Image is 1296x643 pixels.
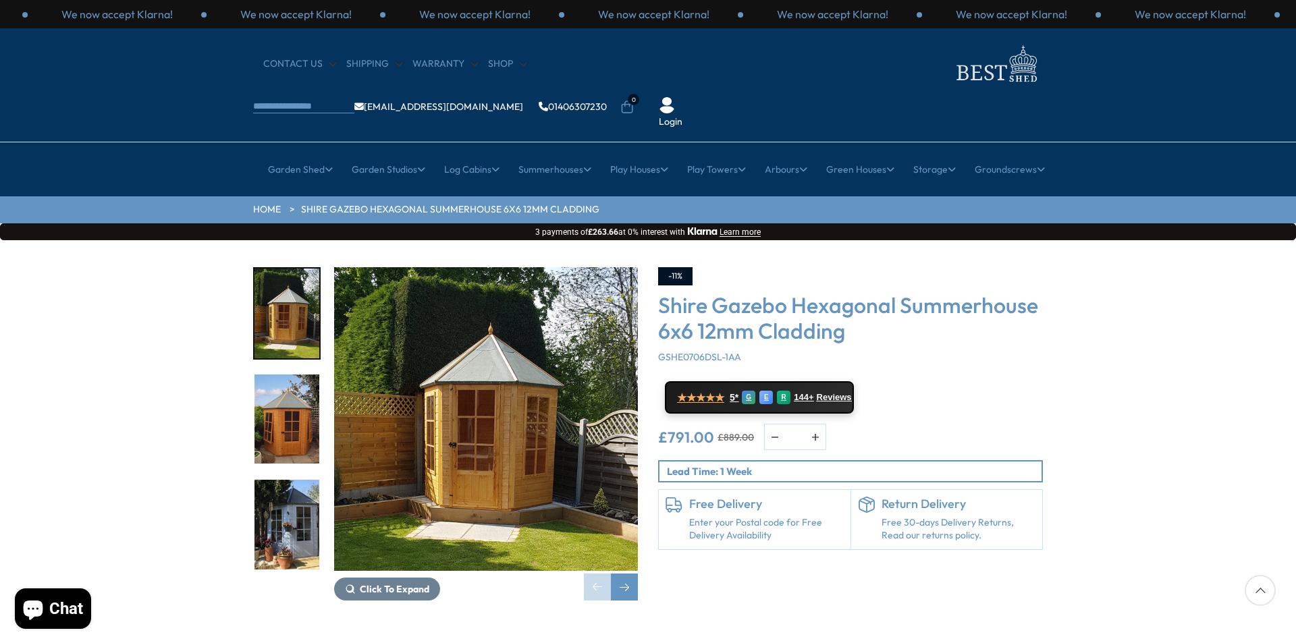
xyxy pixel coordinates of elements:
span: Reviews [817,392,852,403]
div: 2 / 3 [564,7,743,22]
a: [EMAIL_ADDRESS][DOMAIN_NAME] [354,102,523,111]
span: ★★★★★ [677,391,724,404]
div: 2 / 3 [1101,7,1280,22]
button: Click To Expand [334,578,440,600]
a: Enter your Postal code for Free Delivery Availability [689,516,844,542]
p: Lead Time: 1 Week [667,464,1042,478]
a: Arbours [765,152,807,186]
div: 2 / 15 [253,373,321,466]
a: 01406307230 [539,102,607,111]
a: Summerhouses [518,152,591,186]
img: GAZEBOSUMMERHOUSElifestyle_d121fdfb-c271-4e8e-aa94-f65d3c5aa7da_200x200.jpg [254,480,319,569]
div: G [742,391,755,404]
h3: Shire Gazebo Hexagonal Summerhouse 6x6 12mm Cladding [658,292,1043,344]
div: R [777,391,790,404]
a: Groundscrews [975,152,1045,186]
div: 1 / 3 [922,7,1101,22]
img: GazeboSummerhouse_1_80dea669-3cf9-4c13-9e72-5b7c98d86ff1_200x200.jpg [254,374,319,464]
div: 1 / 15 [334,267,638,600]
div: 1 / 3 [385,7,564,22]
a: Shipping [346,57,402,71]
img: GAZEBO3_a4010739-b6a5-498e-92d9-df960c29dd54_200x200.jpg [254,269,319,358]
div: 2 / 3 [28,7,207,22]
a: CONTACT US [263,57,336,71]
div: Next slide [611,574,638,600]
a: Warranty [412,57,478,71]
span: Click To Expand [360,583,429,595]
p: We now accept Klarna! [240,7,352,22]
a: ★★★★★ 5* G E R 144+ Reviews [665,381,854,414]
div: 3 / 15 [253,478,321,571]
a: Green Houses [826,152,894,186]
h6: Free Delivery [689,497,844,511]
img: User Icon [659,97,675,113]
p: We now accept Klarna! [956,7,1067,22]
img: Shire Gazebo Hexagonal Summerhouse 6x6 12mm Cladding - Best Shed [334,267,638,571]
a: Play Houses [610,152,668,186]
span: 0 [628,94,639,105]
a: Login [659,115,682,129]
p: We now accept Klarna! [419,7,531,22]
a: 0 [620,101,634,114]
inbox-online-store-chat: Shopify online store chat [11,588,95,632]
a: Log Cabins [444,152,500,186]
p: We now accept Klarna! [1135,7,1246,22]
a: Play Towers [687,152,746,186]
del: £889.00 [718,432,754,442]
div: -11% [658,267,693,285]
ins: £791.00 [658,430,714,445]
a: Garden Shed [268,152,333,186]
p: We now accept Klarna! [61,7,173,22]
div: Previous slide [584,574,611,600]
span: GSHE0706DSL-1AA [658,351,741,363]
div: 3 / 3 [743,7,922,22]
a: HOME [253,203,281,217]
img: logo [948,42,1043,86]
div: 1 / 15 [253,267,321,360]
span: 144+ [794,392,813,403]
a: Shop [488,57,526,71]
h6: Return Delivery [882,497,1036,511]
a: Garden Studios [352,152,425,186]
p: We now accept Klarna! [598,7,709,22]
p: Free 30-days Delivery Returns, Read our returns policy. [882,516,1036,542]
div: E [759,391,773,404]
p: We now accept Klarna! [777,7,888,22]
div: 3 / 3 [207,7,385,22]
a: Shire Gazebo Hexagonal Summerhouse 6x6 12mm Cladding [301,203,599,217]
a: Storage [913,152,956,186]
